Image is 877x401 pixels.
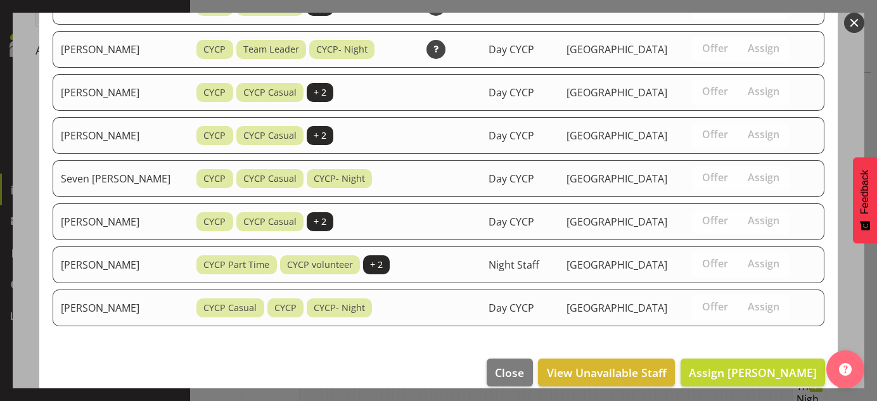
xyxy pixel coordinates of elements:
span: Assign [748,85,779,98]
span: CYCP [203,172,226,186]
button: Assign [PERSON_NAME] [681,359,825,386]
span: CYCP- Night [314,301,365,315]
span: Assign [PERSON_NAME] [689,365,817,380]
span: CYCP Casual [243,86,297,99]
span: Offer [702,300,728,313]
span: CYCP Part Time [203,258,269,272]
span: Assign [748,257,779,270]
span: Offer [702,85,728,98]
span: CYCP volunteer [287,258,353,272]
span: Assign [748,128,779,141]
button: Feedback - Show survey [853,157,877,243]
span: + 2 [370,258,383,272]
td: [PERSON_NAME] [53,290,189,326]
span: Day CYCP [489,129,534,143]
span: Offer [702,214,728,227]
span: View Unavailable Staff [547,364,667,381]
span: CYCP Casual [243,129,297,143]
span: [GEOGRAPHIC_DATA] [567,86,667,99]
span: Offer [702,128,728,141]
span: Day CYCP [489,42,534,56]
span: + 2 [314,86,326,99]
span: CYCP [203,42,226,56]
td: [PERSON_NAME] [53,117,189,154]
td: [PERSON_NAME] [53,203,189,240]
span: CYCP- Night [314,172,365,186]
span: CYCP [274,301,297,315]
span: [GEOGRAPHIC_DATA] [567,301,667,315]
span: Team Leader [243,42,299,56]
span: [GEOGRAPHIC_DATA] [567,258,667,272]
span: [GEOGRAPHIC_DATA] [567,129,667,143]
span: Day CYCP [489,86,534,99]
img: help-xxl-2.png [839,363,852,376]
span: Day CYCP [489,215,534,229]
span: Assign [748,214,779,227]
button: View Unavailable Staff [538,359,674,386]
td: Seven [PERSON_NAME] [53,160,189,197]
span: Day CYCP [489,301,534,315]
span: Assign [748,300,779,313]
span: CYCP- Night [316,42,368,56]
span: Offer [702,257,728,270]
span: Day CYCP [489,172,534,186]
td: [PERSON_NAME] [53,74,189,111]
span: [GEOGRAPHIC_DATA] [567,42,667,56]
span: Feedback [859,170,871,214]
span: + 2 [314,129,326,143]
button: Close [487,359,532,386]
span: Offer [702,171,728,184]
span: [GEOGRAPHIC_DATA] [567,172,667,186]
span: + 2 [314,215,326,229]
span: CYCP Casual [243,172,297,186]
span: Offer [702,42,728,54]
span: CYCP Casual [243,215,297,229]
span: CYCP [203,129,226,143]
td: [PERSON_NAME] [53,31,189,68]
span: CYCP [203,215,226,229]
span: [GEOGRAPHIC_DATA] [567,215,667,229]
span: CYCP [203,86,226,99]
span: Assign [748,171,779,184]
span: Assign [748,42,779,54]
td: [PERSON_NAME] [53,246,189,283]
span: Night Staff [489,258,539,272]
span: Close [495,364,524,381]
span: CYCP Casual [203,301,257,315]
